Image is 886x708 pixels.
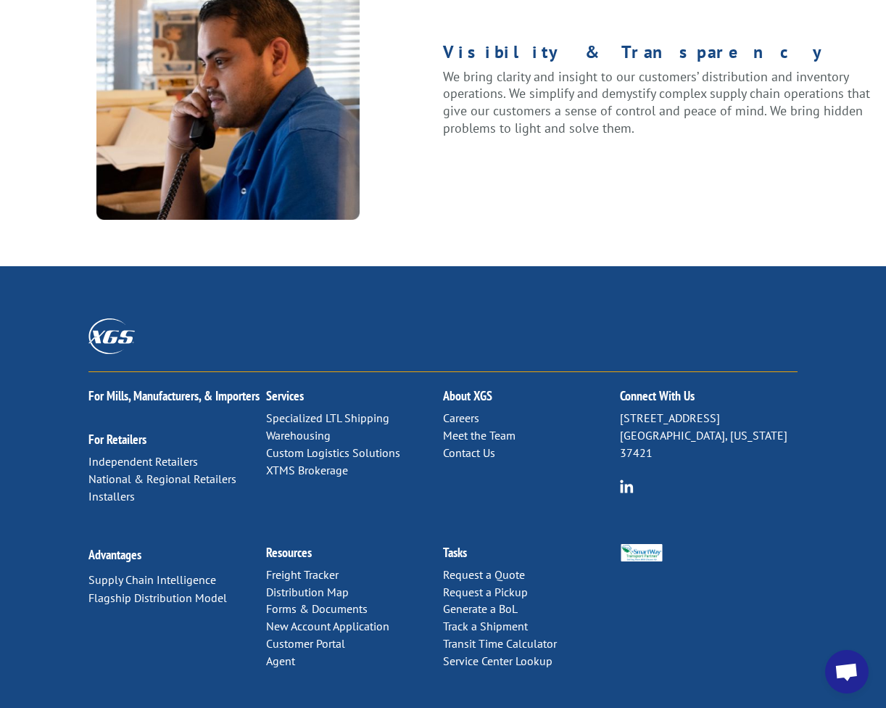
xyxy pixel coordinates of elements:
[443,387,492,404] a: About XGS
[620,390,797,410] h2: Connect With Us
[620,410,797,461] p: [STREET_ADDRESS] [GEOGRAPHIC_DATA], [US_STATE] 37421
[443,44,873,68] h1: Visibility & Transparency
[88,472,236,486] a: National & Regional Retailers
[88,431,146,448] a: For Retailers
[620,479,634,493] img: group-6
[88,572,216,587] a: Supply Chain Intelligence
[443,585,528,599] a: Request a Pickup
[266,544,312,561] a: Resources
[443,636,557,651] a: Transit Time Calculator
[266,411,389,425] a: Specialized LTL Shipping
[443,654,552,668] a: Service Center Lookup
[266,567,339,582] a: Freight Tracker
[88,318,135,354] img: XGS_Logos_ALL_2024_All_White
[88,590,227,605] a: Flagship Distribution Model
[266,445,400,460] a: Custom Logistics Solutions
[825,650,869,693] div: Open chat
[266,601,368,616] a: Forms & Documents
[443,411,479,425] a: Careers
[88,454,198,469] a: Independent Retailers
[443,445,495,460] a: Contact Us
[266,585,349,599] a: Distribution Map
[443,601,518,616] a: Generate a BoL
[266,619,389,633] a: New Account Application
[266,654,295,668] a: Agent
[266,387,304,404] a: Services
[266,636,345,651] a: Customer Portal
[88,387,260,404] a: For Mills, Manufacturers, & Importers
[88,489,135,503] a: Installers
[266,428,331,442] a: Warehousing
[88,546,141,563] a: Advantages
[443,68,873,137] p: We bring clarity and insight to our customers’ distribution and inventory operations. We simplify...
[266,463,348,477] a: XTMS Brokerage
[443,567,525,582] a: Request a Quote
[443,619,528,633] a: Track a Shipment
[443,428,516,442] a: Meet the Team
[620,544,663,561] img: Smartway_Logo
[443,546,620,567] h2: Tasks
